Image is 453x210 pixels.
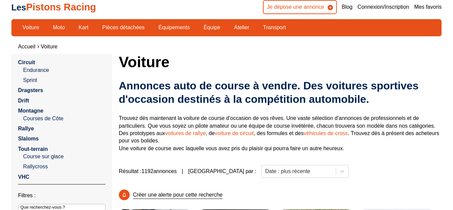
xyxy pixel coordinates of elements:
a: Équipe [199,22,225,33]
a: Tout-terrain [18,146,48,152]
a: Transport [259,22,290,33]
a: Sprint [23,77,105,84]
a: Blog [342,3,353,11]
a: Rallycross [23,163,105,170]
a: Slaloms [18,136,39,141]
span: Résultat : 1192 annonces [119,168,177,175]
a: Moto [49,22,70,33]
p: Filtres : [18,192,105,199]
a: Courses de Côte [23,115,105,122]
p: Créer une alerte pour cette recherche [133,191,223,199]
h1: Voiture [119,54,442,70]
a: Drift [18,98,29,103]
a: Circuit [18,59,35,65]
a: Endurance [23,67,105,74]
a: VHC [18,174,30,180]
span: Les [11,3,26,12]
a: Équipements [154,22,194,33]
a: Montagne [18,108,44,114]
a: LesPistons Racing [11,2,96,12]
a: voitures de rallye [165,130,206,136]
a: véhicules de cross [304,130,348,136]
a: Dragsters [18,87,43,93]
p: Trouvez dès maintenant la voiture de course d'occasion de vos rêves. Une vaste sélection d'annonc... [119,115,442,152]
a: Kart [74,22,93,33]
a: Voiture [18,22,44,33]
a: Course sur glace [23,153,105,160]
a: Mes favoris [414,3,442,11]
span: | [182,168,183,175]
a: Connexion/Inscription [358,3,409,11]
a: Atelier [230,22,254,33]
a: Pièces détachées [98,22,149,33]
a: voiture de circuit [215,130,254,136]
a: Rallye [18,126,34,131]
a: Accueil [18,44,36,49]
p: [GEOGRAPHIC_DATA] par : [188,168,256,175]
a: Voiture [41,44,57,49]
h2: Annonces auto de course à vendre. Des voitures sportives d'occasion destinés à la compétition aut... [119,79,442,106]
